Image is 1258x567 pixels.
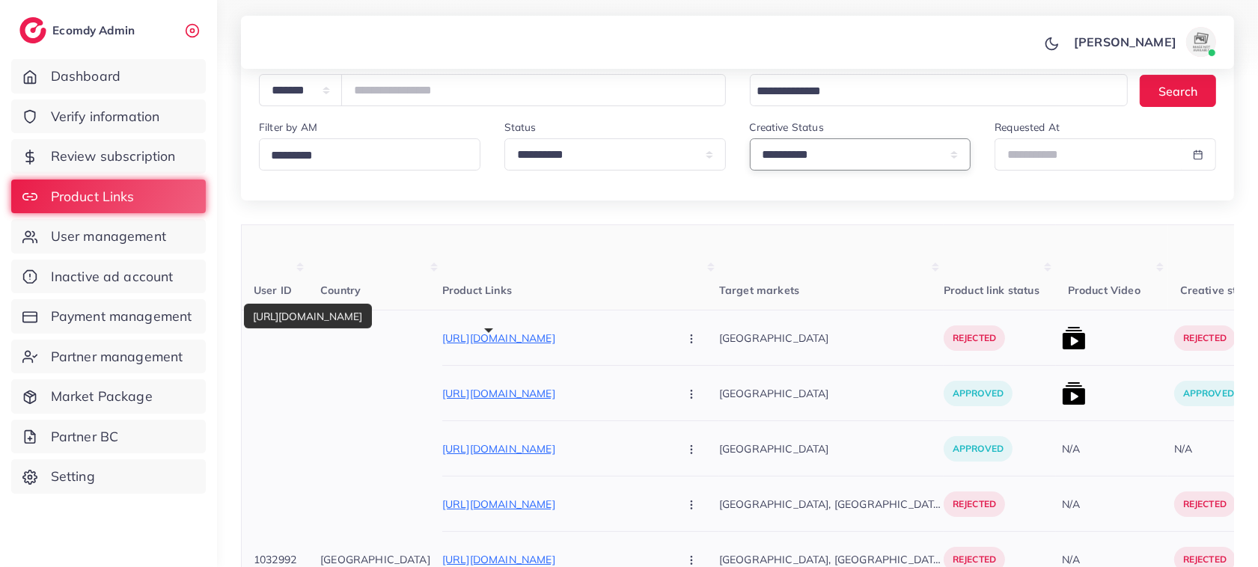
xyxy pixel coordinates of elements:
span: Target markets [719,283,799,297]
p: approved [944,436,1013,462]
label: Creative Status [750,120,824,135]
p: [URL][DOMAIN_NAME] [442,440,667,458]
span: Payment management [51,307,192,326]
p: rejected [1174,491,1236,517]
span: Inactive ad account [51,267,174,286]
a: logoEcomdy Admin [19,17,138,43]
a: Product Links [11,180,206,214]
span: Partner management [51,347,183,367]
a: Inactive ad account [11,260,206,294]
label: Filter by AM [259,120,317,135]
input: Search for option [752,80,1109,103]
p: [GEOGRAPHIC_DATA] [719,432,944,465]
div: [URL][DOMAIN_NAME] [244,304,372,328]
label: Status [504,120,537,135]
input: Search for option [266,144,471,168]
button: Search [1140,75,1216,107]
span: Dashboard [51,67,120,86]
span: User management [51,227,166,246]
p: [URL][DOMAIN_NAME] [442,495,667,513]
a: Payment management [11,299,206,334]
p: rejected [1174,325,1236,351]
p: [GEOGRAPHIC_DATA] [719,321,944,355]
p: approved [1174,381,1243,406]
a: User management [11,219,206,254]
p: [GEOGRAPHIC_DATA] [719,376,944,410]
span: 1032992 [254,553,296,566]
img: avatar [1186,27,1216,57]
img: list product video [1062,381,1086,405]
span: Product Video [1068,283,1141,297]
p: approved [944,381,1013,406]
p: [URL][DOMAIN_NAME] [442,384,667,402]
p: [GEOGRAPHIC_DATA], [GEOGRAPHIC_DATA] [719,487,944,521]
div: N/A [1062,441,1080,456]
a: Setting [11,459,206,494]
span: Setting [51,467,95,486]
span: Country [320,283,361,297]
a: Dashboard [11,59,206,94]
a: Market Package [11,379,206,414]
a: Verify information [11,99,206,134]
p: rejected [944,491,1005,517]
span: Market Package [51,387,153,406]
span: Review subscription [51,147,176,166]
div: Search for option [750,74,1129,106]
a: [PERSON_NAME]avatar [1066,27,1222,57]
a: Partner BC [11,420,206,454]
div: Search for option [259,138,480,171]
div: N/A [1174,441,1192,456]
a: Partner management [11,340,206,374]
label: Requested At [995,120,1060,135]
img: logo [19,17,46,43]
img: list product video [1062,326,1086,350]
span: Partner BC [51,427,119,447]
p: rejected [944,325,1005,351]
span: Verify information [51,107,160,126]
span: Product Links [442,283,512,297]
span: Product link status [944,283,1039,297]
span: Product Links [51,187,135,206]
p: [PERSON_NAME] [1074,33,1176,51]
h2: Ecomdy Admin [52,23,138,37]
a: Review subscription [11,139,206,174]
span: User ID [254,283,292,297]
p: [URL][DOMAIN_NAME] [442,329,667,347]
div: N/A [1062,497,1080,512]
div: N/A [1062,552,1080,567]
